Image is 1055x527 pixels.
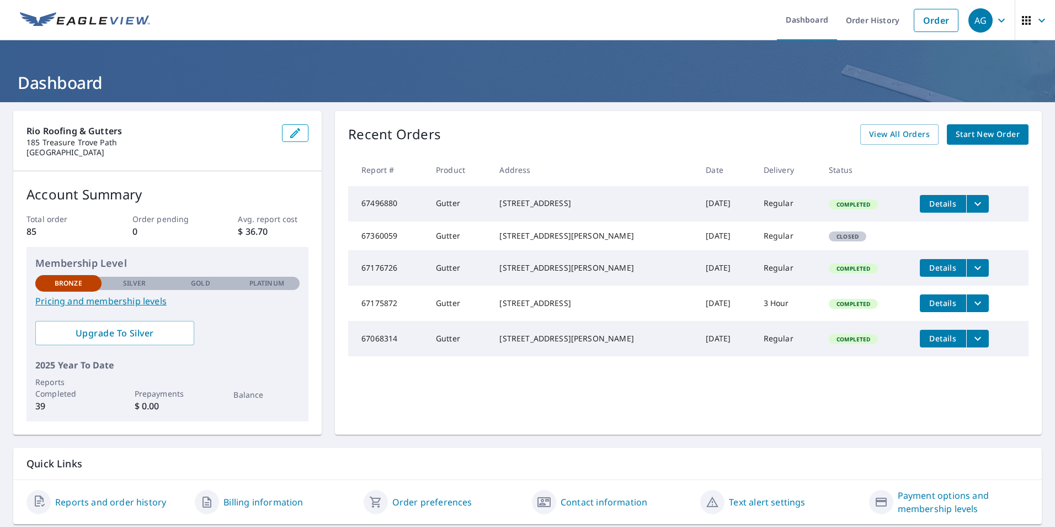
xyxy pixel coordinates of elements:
[926,262,960,273] span: Details
[238,213,308,225] p: Avg. report cost
[830,265,877,272] span: Completed
[348,124,441,145] p: Recent Orders
[914,9,958,32] a: Order
[135,388,201,399] p: Prepayments
[697,186,754,222] td: [DATE]
[348,250,427,286] td: 67176726
[499,298,688,309] div: [STREET_ADDRESS]
[491,154,697,186] th: Address
[966,259,989,277] button: filesDropdownBtn-67176726
[561,496,647,509] a: Contact information
[869,128,930,141] span: View All Orders
[135,399,201,413] p: $ 0.00
[348,286,427,321] td: 67175872
[956,128,1020,141] span: Start New Order
[26,185,308,204] p: Account Summary
[26,225,97,238] p: 85
[499,333,688,344] div: [STREET_ADDRESS][PERSON_NAME]
[697,321,754,356] td: [DATE]
[249,278,284,288] p: Platinum
[830,201,877,208] span: Completed
[830,233,865,240] span: Closed
[427,321,491,356] td: Gutter
[35,399,102,413] p: 39
[26,124,273,138] p: Rio Roofing & Gutters
[55,496,166,509] a: Reports and order history
[966,195,989,213] button: filesDropdownBtn-67496880
[427,222,491,250] td: Gutter
[499,198,688,209] div: [STREET_ADDRESS]
[697,250,754,286] td: [DATE]
[830,300,877,308] span: Completed
[830,335,877,343] span: Completed
[35,359,300,372] p: 2025 Year To Date
[348,186,427,222] td: 67496880
[20,12,150,29] img: EV Logo
[427,250,491,286] td: Gutter
[755,222,820,250] td: Regular
[26,457,1029,471] p: Quick Links
[755,321,820,356] td: Regular
[966,294,989,312] button: filesDropdownBtn-67175872
[348,222,427,250] td: 67360059
[132,225,203,238] p: 0
[860,124,939,145] a: View All Orders
[35,321,194,345] a: Upgrade To Silver
[233,389,300,400] p: Balance
[920,330,966,347] button: detailsBtn-67068314
[898,489,1029,515] a: Payment options and membership levels
[35,256,300,271] p: Membership Level
[132,213,203,225] p: Order pending
[697,222,754,250] td: [DATE]
[926,198,960,209] span: Details
[427,286,491,321] td: Gutter
[968,8,993,33] div: AG
[348,321,427,356] td: 67068314
[392,496,472,509] a: Order preferences
[920,195,966,213] button: detailsBtn-67496880
[926,298,960,308] span: Details
[26,213,97,225] p: Total order
[499,262,688,273] div: [STREET_ADDRESS][PERSON_NAME]
[238,225,308,238] p: $ 36.70
[13,71,1042,94] h1: Dashboard
[223,496,303,509] a: Billing information
[348,154,427,186] th: Report #
[123,278,146,288] p: Silver
[427,186,491,222] td: Gutter
[755,186,820,222] td: Regular
[755,154,820,186] th: Delivery
[729,496,805,509] a: Text alert settings
[44,327,185,339] span: Upgrade To Silver
[26,138,273,147] p: 185 Treasure Trove Path
[35,376,102,399] p: Reports Completed
[697,286,754,321] td: [DATE]
[55,278,82,288] p: Bronze
[35,294,300,308] a: Pricing and membership levels
[427,154,491,186] th: Product
[820,154,911,186] th: Status
[920,259,966,277] button: detailsBtn-67176726
[697,154,754,186] th: Date
[191,278,210,288] p: Gold
[920,294,966,312] button: detailsBtn-67175872
[755,286,820,321] td: 3 Hour
[926,333,960,344] span: Details
[755,250,820,286] td: Regular
[947,124,1029,145] a: Start New Order
[499,230,688,241] div: [STREET_ADDRESS][PERSON_NAME]
[26,147,273,157] p: [GEOGRAPHIC_DATA]
[966,330,989,347] button: filesDropdownBtn-67068314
